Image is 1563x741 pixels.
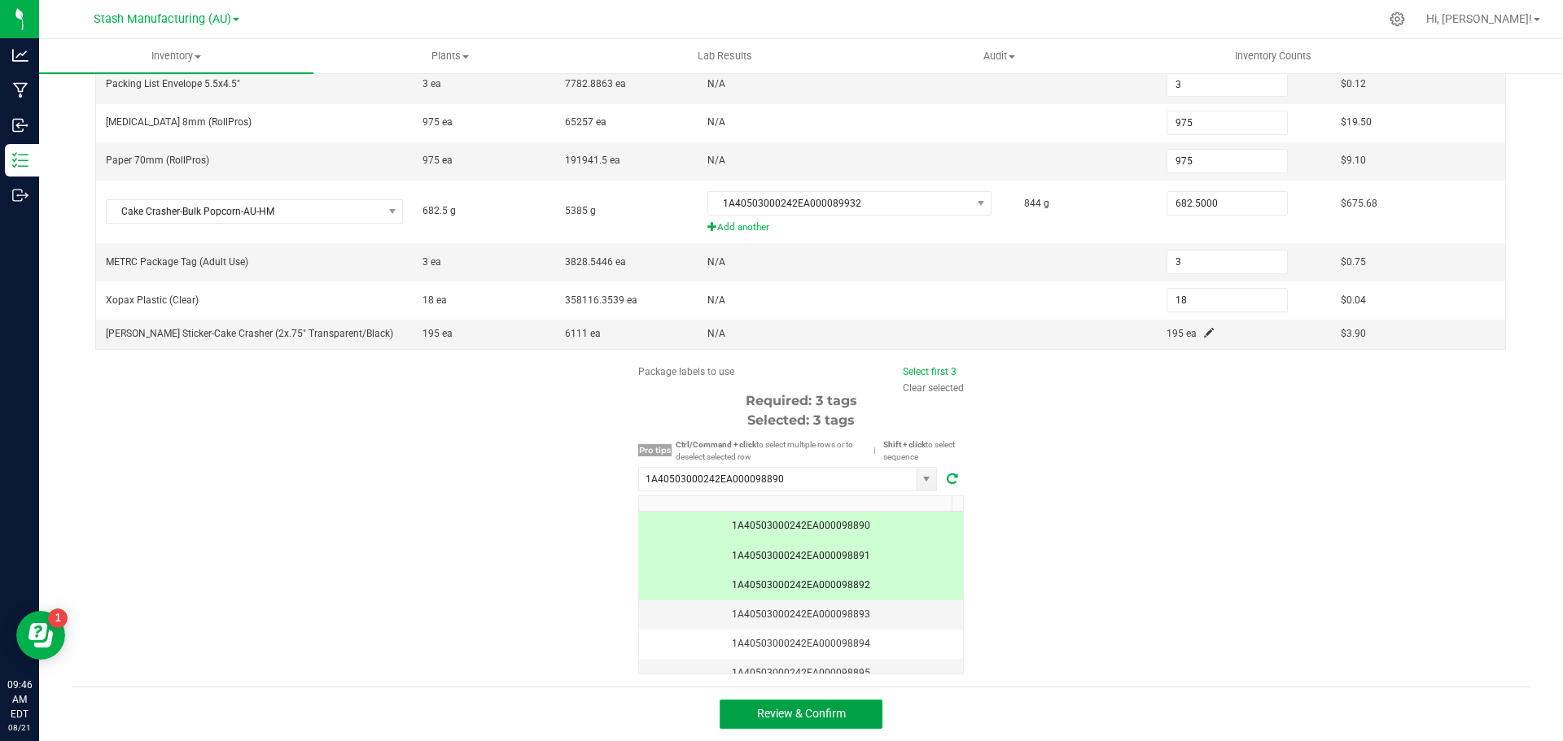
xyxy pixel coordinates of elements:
[649,665,953,681] div: 1A40503000242EA000098895
[16,611,65,660] iframe: Resource center
[422,205,456,216] span: 682.5 g
[757,707,846,720] span: Review & Confirm
[94,12,231,26] span: Stash Manufacturing (AU)
[565,328,601,339] span: 6111 ea
[863,49,1136,63] span: Audit
[12,82,28,98] inline-svg: Manufacturing
[107,200,382,223] span: Cake Crasher-Bulk Popcorn-AU-HM
[12,152,28,168] inline-svg: Inventory
[720,700,882,729] button: Review & Confirm
[422,294,447,306] span: 18 ea
[1341,328,1366,339] span: $3.90
[588,39,862,73] a: Lab Results
[1167,328,1197,339] span: 195 ea
[862,39,1136,73] a: Audit
[649,548,953,564] div: 1A40503000242EA000098891
[12,187,28,203] inline-svg: Outbound
[12,47,28,63] inline-svg: Analytics
[707,155,725,166] span: N/A
[106,294,199,306] span: Xopax Plastic (Clear)
[106,328,393,339] span: [PERSON_NAME] Sticker-Cake Crasher (2x.75" Transparent/Black)
[676,440,853,461] span: to select multiple rows or to deselect selected row
[649,518,953,534] div: 1A40503000242EA000098890
[1341,116,1372,128] span: $19.50
[422,256,441,268] span: 3 ea
[565,294,637,306] span: 358116.3539 ea
[1341,198,1377,209] span: $675.68
[638,444,672,456] span: Pro tips
[638,366,734,377] span: Package labels to use
[1341,294,1366,306] span: $0.04
[941,469,964,489] span: Refresh tags
[422,328,453,339] span: 195 ea
[707,78,725,89] span: N/A
[565,116,606,128] span: 65257 ea
[565,155,620,166] span: 191941.5 ea
[676,49,774,63] span: Lab Results
[565,256,626,268] span: 3828.5446 ea
[1213,49,1333,63] span: Inventory Counts
[1341,256,1366,268] span: $0.75
[106,78,240,89] span: Packing List Envelope 5.5x4.5"
[1341,155,1366,166] span: $9.10
[39,49,313,63] span: Inventory
[649,636,953,652] div: 1A40503000242EA000098894
[48,608,68,628] iframe: Resource center unread badge
[639,468,916,490] input: Search Tags
[565,205,596,216] span: 5385 g
[7,721,32,734] p: 08/21
[707,294,725,306] span: N/A
[1024,198,1049,209] span: 844 g
[903,382,964,394] a: Clear selected
[649,607,953,622] div: 1A40503000242EA000098893
[707,116,725,128] span: N/A
[1426,12,1532,25] span: Hi, [PERSON_NAME]!
[903,366,957,377] a: Select first 3
[1387,11,1408,27] div: Manage settings
[707,220,1005,235] span: Add another
[1136,39,1411,73] a: Inventory Counts
[883,440,955,461] span: to select sequence
[638,391,964,411] div: Required: 3 tags
[865,444,883,456] span: |
[422,78,441,89] span: 3 ea
[314,49,587,63] span: Plants
[708,192,970,215] span: 1A40503000242EA000089932
[106,256,248,268] span: METRC Package Tag (Adult Use)
[707,328,725,339] span: N/A
[638,411,964,430] div: Selected: 3 tags
[422,116,453,128] span: 975 ea
[707,256,725,268] span: N/A
[649,578,953,593] div: 1A40503000242EA000098892
[883,440,926,449] strong: Shift + click
[7,678,32,721] p: 09:46 AM EDT
[106,155,209,166] span: Paper 70mm (RollPros)
[565,78,626,89] span: 7782.8863 ea
[313,39,588,73] a: Plants
[1341,78,1366,89] span: $0.12
[422,155,453,166] span: 975 ea
[39,39,313,73] a: Inventory
[12,117,28,133] inline-svg: Inbound
[676,440,756,449] strong: Ctrl/Command + click
[106,116,252,128] span: [MEDICAL_DATA] 8mm (RollPros)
